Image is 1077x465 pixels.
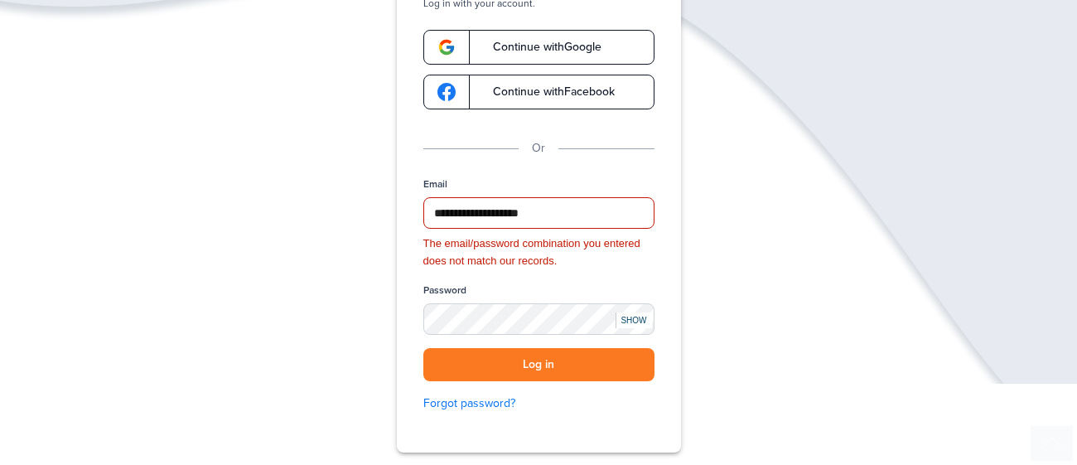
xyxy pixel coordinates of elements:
a: Forgot password? [423,395,654,413]
img: google-logo [437,38,456,56]
label: Password [423,283,466,298]
span: Continue with Google [476,41,601,53]
span: Continue with Facebook [476,86,615,98]
label: Email [423,177,447,191]
div: The email/password combination you entered does not match our records. [423,235,654,270]
input: Email [423,197,654,229]
div: Scroll Back to Top [1031,426,1073,461]
input: Password [423,303,654,335]
a: google-logoContinue withGoogle [423,30,654,65]
button: Log in [423,348,654,382]
a: google-logoContinue withFacebook [423,75,654,109]
img: Back to Top [1031,426,1073,461]
p: Or [532,139,545,157]
img: google-logo [437,83,456,101]
div: SHOW [616,312,652,328]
